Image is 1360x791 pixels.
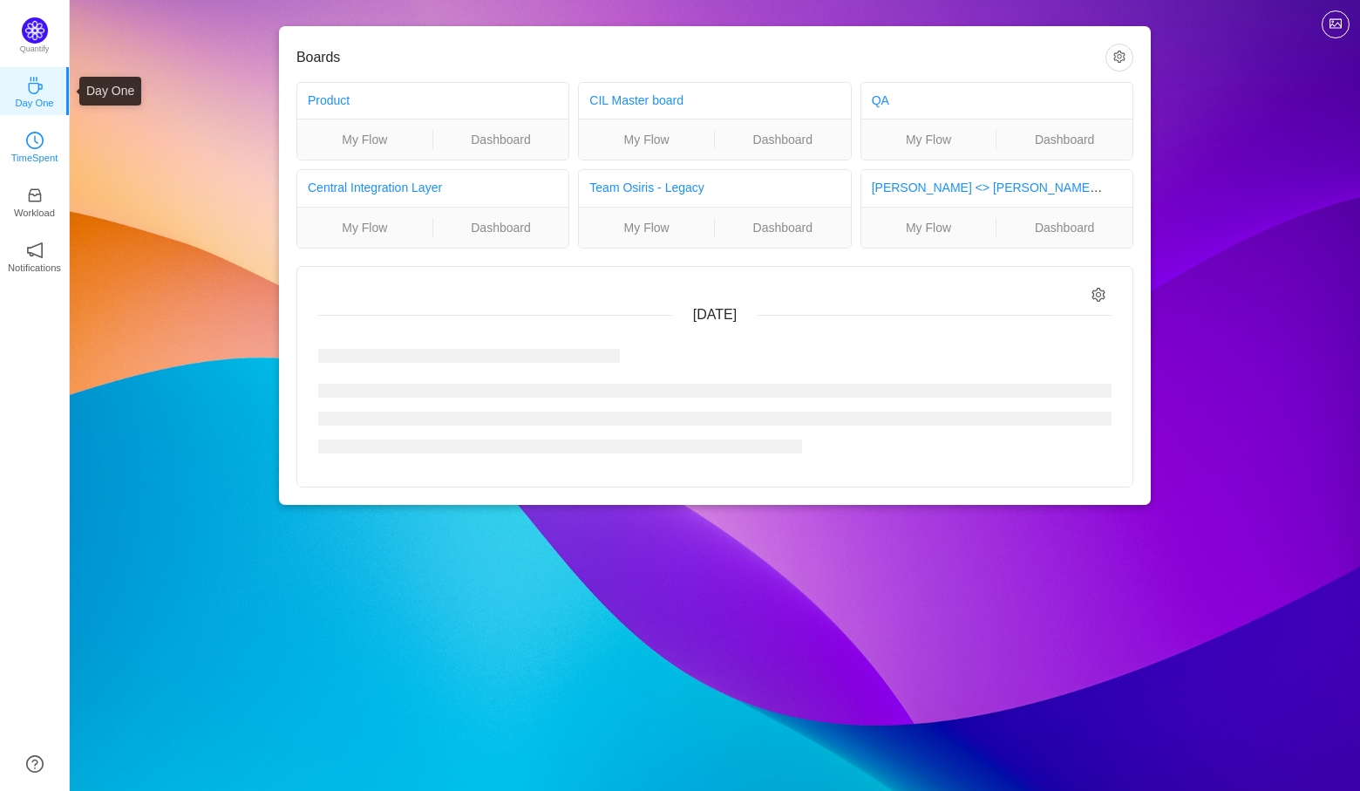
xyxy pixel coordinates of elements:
a: Dashboard [996,130,1132,149]
span: [DATE] [693,307,737,322]
a: Central Integration Layer [308,181,442,194]
p: Day One [15,95,53,111]
i: icon: clock-circle [26,132,44,149]
a: Dashboard [715,130,851,149]
button: icon: picture [1322,10,1350,38]
p: Notifications [8,260,61,276]
a: icon: coffeeDay One [26,82,44,99]
a: [PERSON_NAME] <> [PERSON_NAME]: FR BU Troubleshooting [872,181,1227,194]
a: Team Osiris - Legacy [589,181,704,194]
i: icon: setting [1091,288,1106,303]
a: QA [872,93,889,107]
a: My Flow [579,218,714,237]
a: My Flow [861,218,996,237]
a: My Flow [579,130,714,149]
a: icon: notificationNotifications [26,247,44,264]
p: Workload [14,205,55,221]
a: CIL Master board [589,93,683,107]
a: My Flow [297,218,432,237]
i: icon: inbox [26,187,44,204]
p: TimeSpent [11,150,58,166]
a: Dashboard [433,130,569,149]
img: Quantify [22,17,48,44]
a: My Flow [297,130,432,149]
button: icon: setting [1105,44,1133,72]
a: icon: inboxWorkload [26,192,44,209]
h3: Boards [296,49,1105,66]
a: icon: clock-circleTimeSpent [26,137,44,154]
p: Quantify [20,44,50,56]
a: Dashboard [433,218,569,237]
a: Dashboard [715,218,851,237]
a: icon: question-circle [26,755,44,773]
a: Dashboard [996,218,1132,237]
a: My Flow [861,130,996,149]
i: icon: notification [26,242,44,259]
i: icon: coffee [26,77,44,94]
a: Product [308,93,350,107]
